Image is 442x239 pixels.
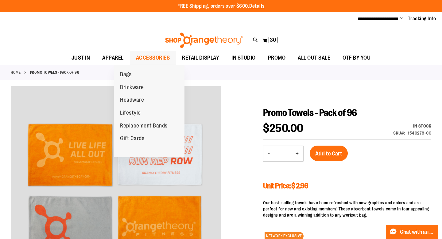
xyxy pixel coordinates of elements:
button: Decrease product quantity [263,146,274,161]
span: $250.00 [263,122,304,135]
span: IN STUDIO [231,51,256,65]
span: Bags [120,71,131,79]
img: Shop Orangetheory [164,33,244,48]
span: Gift Cards [120,135,144,143]
div: 1540278-00 [408,130,431,136]
div: Availability [393,123,431,129]
span: Replacement Bands [120,123,168,130]
span: APPAREL [102,51,124,65]
span: Drinkware [120,84,144,92]
a: Tracking Info [408,15,436,22]
strong: Promo Towels - Pack of 96 [30,70,79,75]
span: Add to Cart [315,150,342,157]
span: Chat with an Expert [400,229,435,235]
span: 30 [270,37,276,43]
input: Product quantity [274,146,291,161]
span: JUST IN [72,51,90,65]
span: RETAIL DISPLAY [182,51,219,65]
a: Home [11,70,21,75]
button: Increase product quantity [291,146,303,161]
p: FREE Shipping, orders over $600. [177,3,265,10]
span: ALL OUT SALE [298,51,330,65]
span: In stock [413,123,431,128]
span: ACCESSORIES [136,51,170,65]
span: Promo Towels - Pack of 96 [263,108,357,118]
button: Account menu [400,16,403,22]
p: Our best-selling towels have been refreshed with new graphics and colors and are perfect for new ... [263,200,431,218]
span: Unit Price: $ 2.96 [263,182,308,190]
span: Headware [120,97,144,104]
span: PROMO [268,51,286,65]
span: OTF BY YOU [343,51,370,65]
span: Lifestyle [120,110,141,117]
a: Details [249,3,265,9]
strong: SKU [393,131,405,135]
button: Add to Cart [310,146,348,161]
button: Chat with an Expert [386,225,439,239]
